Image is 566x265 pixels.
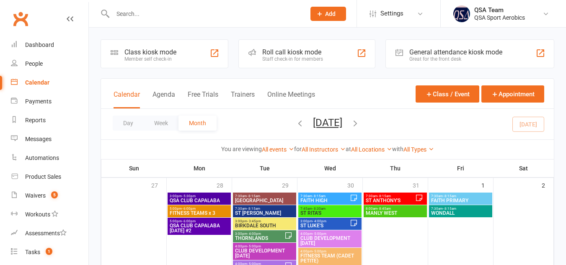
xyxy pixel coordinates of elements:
[221,146,262,152] strong: You are viewing
[300,253,360,263] span: FITNESS TEAM (CADET PETITE)
[235,223,295,228] span: BIRKDALE SOUTH
[11,149,88,167] a: Automations
[431,194,491,198] span: 7:30am
[182,207,196,211] span: - 6:00pm
[25,136,52,142] div: Messages
[11,224,88,243] a: Assessments
[25,79,49,86] div: Calendar
[25,249,40,255] div: Tasks
[481,85,544,103] button: Appointment
[413,178,428,192] div: 31
[169,211,229,216] span: FITNESS TEAMS x 3
[431,198,491,203] span: FAITH PRIMARY
[11,205,88,224] a: Workouts
[313,117,342,129] button: [DATE]
[25,41,54,48] div: Dashboard
[300,194,350,198] span: 7:30am
[428,160,494,177] th: Fri
[25,117,46,123] div: Reports
[300,198,350,203] span: FAITH HIGH
[188,90,218,108] button: Free Trials
[113,116,144,131] button: Day
[169,219,229,223] span: 5:00pm
[300,207,360,211] span: 7:45am
[169,223,229,233] span: QSA CLUB CAPALABA [DATE] #2
[313,250,326,253] span: - 5:00pm
[347,178,362,192] div: 30
[443,194,456,198] span: - 8:15am
[235,232,284,236] span: 3:00pm
[247,207,260,211] span: - 8:15am
[365,207,425,211] span: 8:00am
[25,60,43,67] div: People
[247,244,261,248] span: - 5:00pm
[169,207,229,211] span: 5:00pm
[235,194,295,198] span: 7:30am
[124,48,176,56] div: Class kiosk mode
[392,146,403,152] strong: with
[152,90,175,108] button: Agenda
[300,223,350,228] span: ST LUKE'S
[377,194,391,198] span: - 8:15am
[151,178,166,192] div: 27
[302,146,346,153] a: All Instructors
[235,219,295,223] span: 3:00pm
[167,160,232,177] th: Mon
[217,178,232,192] div: 28
[11,54,88,73] a: People
[247,219,261,223] span: - 3:45pm
[300,211,360,216] span: ST RITA'S
[380,4,403,23] span: Settings
[11,167,88,186] a: Product Sales
[431,207,491,211] span: 7:30am
[235,211,295,216] span: ST [PERSON_NAME]
[231,90,255,108] button: Trainers
[351,146,392,153] a: All Locations
[474,14,525,21] div: QSA Sport Aerobics
[114,90,140,108] button: Calendar
[235,236,284,241] span: THORNLANDS
[262,146,294,153] a: All events
[313,232,326,236] span: - 5:00pm
[481,178,493,192] div: 1
[365,194,415,198] span: 7:30am
[409,56,502,62] div: Great for the front desk
[232,160,297,177] th: Tue
[300,232,360,236] span: 4:00pm
[46,248,52,255] span: 1
[409,48,502,56] div: General attendance kiosk mode
[101,160,167,177] th: Sun
[297,160,363,177] th: Wed
[11,186,88,205] a: Waivers 5
[11,130,88,149] a: Messages
[247,232,261,236] span: - 4:00pm
[282,178,297,192] div: 29
[11,92,88,111] a: Payments
[11,73,88,92] a: Calendar
[300,219,350,223] span: 3:00pm
[247,194,260,198] span: - 8:15am
[51,191,58,198] span: 5
[377,207,391,211] span: - 8:45am
[169,194,229,198] span: 3:00pm
[542,178,553,192] div: 2
[474,6,525,14] div: QSA Team
[169,198,229,203] span: QSA CLUB CAPALABA
[267,90,315,108] button: Online Meetings
[11,36,88,54] a: Dashboard
[310,7,346,21] button: Add
[494,160,554,177] th: Sat
[25,173,61,180] div: Product Sales
[312,194,326,198] span: - 8:15am
[363,160,428,177] th: Thu
[25,98,52,105] div: Payments
[443,207,456,211] span: - 8:15am
[25,230,67,237] div: Assessments
[431,211,491,216] span: WONDALL
[182,194,196,198] span: - 5:30pm
[178,116,217,131] button: Month
[124,56,176,62] div: Member self check-in
[346,146,351,152] strong: at
[235,198,295,203] span: [GEOGRAPHIC_DATA]
[262,56,323,62] div: Staff check-in for members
